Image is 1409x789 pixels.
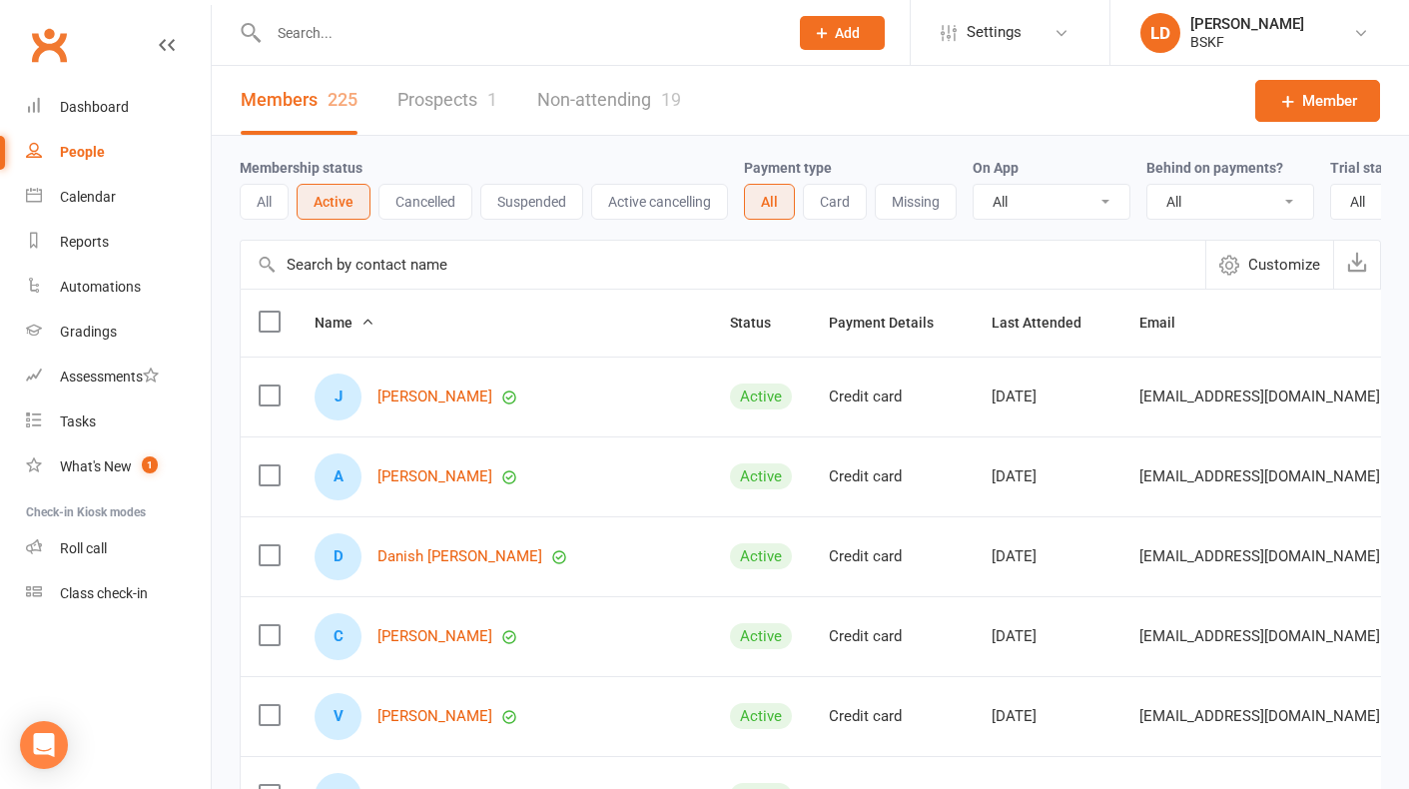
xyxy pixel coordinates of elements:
[1139,311,1197,335] button: Email
[992,315,1103,331] span: Last Attended
[315,315,374,331] span: Name
[992,468,1103,485] div: [DATE]
[1139,617,1380,655] span: [EMAIL_ADDRESS][DOMAIN_NAME]
[60,279,141,295] div: Automations
[241,241,1205,289] input: Search by contact name
[992,311,1103,335] button: Last Attended
[829,628,956,645] div: Credit card
[875,184,957,220] button: Missing
[60,234,109,250] div: Reports
[800,16,885,50] button: Add
[1248,253,1320,277] span: Customize
[1146,160,1283,176] label: Behind on payments?
[1330,160,1403,176] label: Trial status
[829,311,956,335] button: Payment Details
[60,413,96,429] div: Tasks
[1139,378,1380,415] span: [EMAIL_ADDRESS][DOMAIN_NAME]
[377,628,492,645] a: [PERSON_NAME]
[591,184,728,220] button: Active cancelling
[730,315,793,331] span: Status
[1139,697,1380,735] span: [EMAIL_ADDRESS][DOMAIN_NAME]
[1205,241,1333,289] button: Customize
[973,160,1019,176] label: On App
[397,66,497,135] a: Prospects1
[829,468,956,485] div: Credit card
[992,708,1103,725] div: [DATE]
[480,184,583,220] button: Suspended
[240,160,362,176] label: Membership status
[297,184,370,220] button: Active
[730,311,793,335] button: Status
[1302,89,1357,113] span: Member
[829,315,956,331] span: Payment Details
[377,389,492,405] a: [PERSON_NAME]
[60,189,116,205] div: Calendar
[315,613,361,660] div: Chris
[829,708,956,725] div: Credit card
[378,184,472,220] button: Cancelled
[1190,15,1304,33] div: [PERSON_NAME]
[1139,537,1380,575] span: [EMAIL_ADDRESS][DOMAIN_NAME]
[26,130,211,175] a: People
[967,10,1022,55] span: Settings
[835,25,860,41] span: Add
[803,184,867,220] button: Card
[26,355,211,399] a: Assessments
[20,721,68,769] div: Open Intercom Messenger
[537,66,681,135] a: Non-attending19
[1255,80,1380,122] a: Member
[730,384,792,409] div: Active
[60,540,107,556] div: Roll call
[328,89,357,110] div: 225
[829,548,956,565] div: Credit card
[487,89,497,110] div: 1
[829,389,956,405] div: Credit card
[730,463,792,489] div: Active
[1139,457,1380,495] span: [EMAIL_ADDRESS][DOMAIN_NAME]
[730,623,792,649] div: Active
[377,468,492,485] a: [PERSON_NAME]
[24,20,74,70] a: Clubworx
[992,548,1103,565] div: [DATE]
[1139,315,1197,331] span: Email
[315,374,361,420] div: Jade
[315,533,361,580] div: Danish
[26,571,211,616] a: Class kiosk mode
[1140,13,1180,53] div: LD
[730,703,792,729] div: Active
[744,184,795,220] button: All
[60,458,132,474] div: What's New
[26,265,211,310] a: Automations
[26,310,211,355] a: Gradings
[26,399,211,444] a: Tasks
[60,324,117,340] div: Gradings
[60,99,129,115] div: Dashboard
[730,543,792,569] div: Active
[661,89,681,110] div: 19
[241,66,357,135] a: Members225
[60,144,105,160] div: People
[26,175,211,220] a: Calendar
[315,693,361,740] div: Victor
[60,369,159,385] div: Assessments
[992,389,1103,405] div: [DATE]
[60,585,148,601] div: Class check-in
[377,708,492,725] a: [PERSON_NAME]
[744,160,832,176] label: Payment type
[142,456,158,473] span: 1
[1190,33,1304,51] div: BSKF
[26,526,211,571] a: Roll call
[992,628,1103,645] div: [DATE]
[377,548,542,565] a: Danish [PERSON_NAME]
[26,85,211,130] a: Dashboard
[26,220,211,265] a: Reports
[315,453,361,500] div: Aretha
[26,444,211,489] a: What's New1
[263,19,774,47] input: Search...
[240,184,289,220] button: All
[315,311,374,335] button: Name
